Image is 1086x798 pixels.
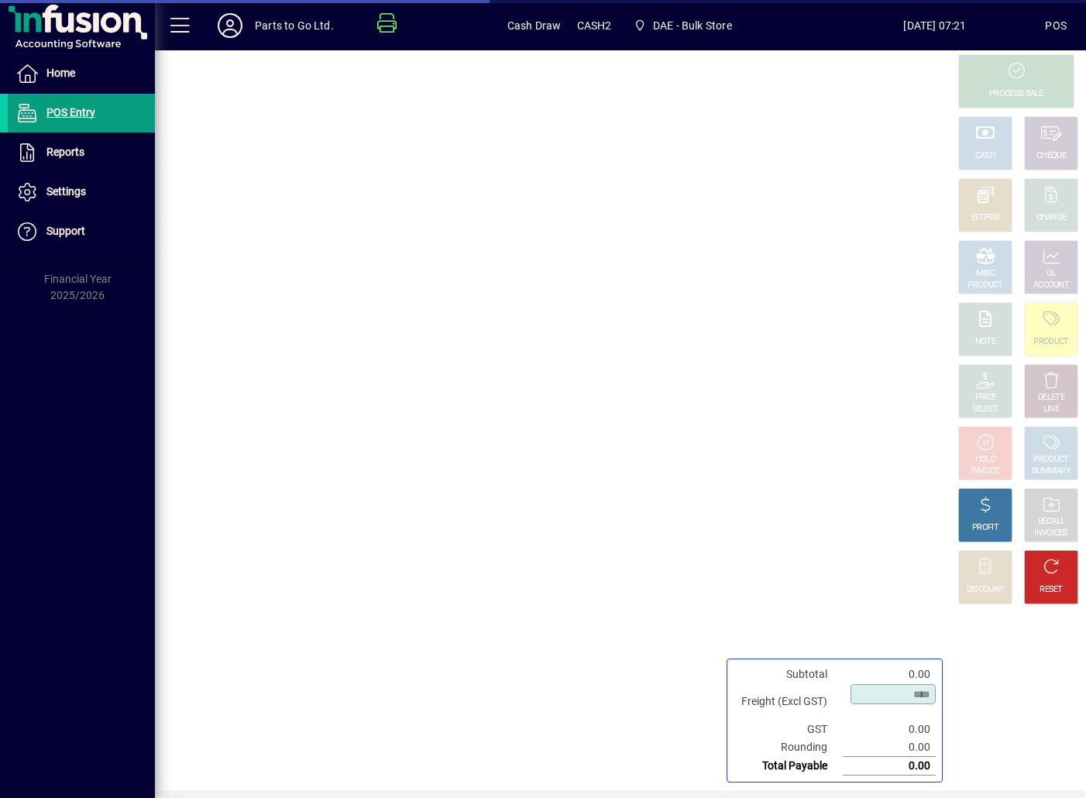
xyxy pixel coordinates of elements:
td: Rounding [734,738,843,757]
td: 0.00 [843,738,936,757]
div: CASH [975,150,995,162]
div: PROFIT [972,522,998,534]
div: POS [1045,13,1067,38]
td: GST [734,721,843,738]
span: CASH2 [577,13,612,38]
div: INVOICE [971,466,999,477]
td: Subtotal [734,666,843,683]
div: NOTE [975,336,995,348]
div: HOLD [975,454,995,466]
div: LINE [1043,404,1059,415]
td: Freight (Excl GST) [734,683,843,721]
td: 0.00 [843,666,936,683]
span: DAE - Bulk Store [627,12,737,40]
div: RESET [1040,584,1063,596]
div: PRODUCT [1033,336,1068,348]
div: Parts to Go Ltd. [255,13,334,38]
span: DAE - Bulk Store [653,13,732,38]
td: Total Payable [734,757,843,776]
div: CHARGE [1036,212,1067,224]
td: 0.00 [843,757,936,776]
a: Settings [8,173,155,212]
div: PRODUCT [967,280,1002,291]
div: MISC [976,268,995,280]
span: Cash Draw [507,13,562,38]
a: Reports [8,133,155,172]
div: PRODUCT [1033,454,1068,466]
span: Support [46,225,85,237]
button: Profile [205,12,255,40]
div: EFTPOS [971,212,1000,224]
div: ACCOUNT [1033,280,1069,291]
div: DISCOUNT [967,584,1004,596]
span: Reports [46,146,84,158]
div: PROCESS SALE [989,88,1043,100]
td: 0.00 [843,721,936,738]
span: Settings [46,185,86,198]
div: GL [1046,268,1057,280]
div: SELECT [972,404,999,415]
a: Support [8,212,155,251]
div: PRICE [975,392,996,404]
span: [DATE] 07:21 [825,13,1046,38]
div: INVOICES [1034,528,1067,539]
div: CHEQUE [1036,150,1066,162]
span: Home [46,67,75,79]
span: POS Entry [46,106,95,119]
a: Home [8,54,155,93]
div: SUMMARY [1032,466,1071,477]
div: DELETE [1038,392,1064,404]
div: RECALL [1038,516,1065,528]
